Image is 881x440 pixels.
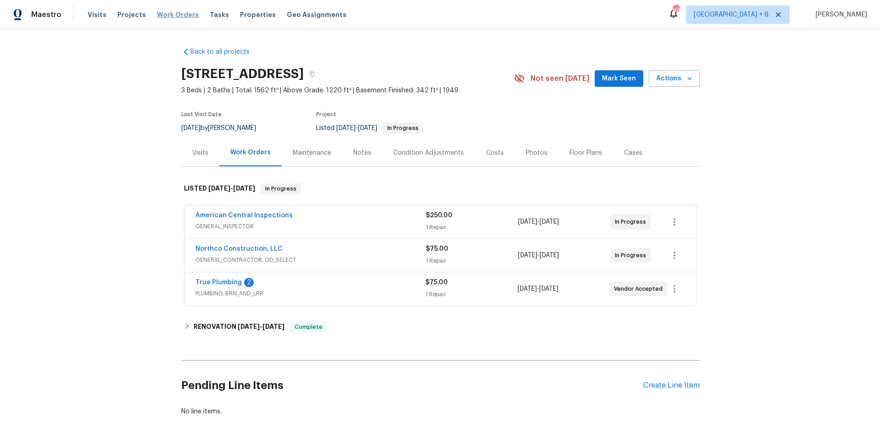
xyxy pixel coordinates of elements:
[195,289,425,298] span: PLUMBING, BRN_AND_LRR
[195,279,242,286] a: True Plumbing
[181,316,700,338] div: RENOVATION [DATE]-[DATE]Complete
[518,219,537,225] span: [DATE]
[425,290,517,299] div: 1 Repair
[233,185,255,192] span: [DATE]
[195,212,293,219] a: American Central Inspections
[262,323,284,330] span: [DATE]
[181,86,514,95] span: 3 Beds | 2 Baths | Total: 1562 ft² | Above Grade: 1220 ft² | Basement Finished: 342 ft² | 1949
[195,222,426,231] span: GENERAL_INSPECTOR
[540,252,559,259] span: [DATE]
[426,246,448,252] span: $75.00
[316,125,423,131] span: Listed
[184,183,255,194] h6: LISTED
[181,69,304,79] h2: [STREET_ADDRESS]
[192,148,208,158] div: Visits
[31,10,61,19] span: Maestro
[518,286,537,292] span: [DATE]
[615,251,650,260] span: In Progress
[426,212,452,219] span: $250.00
[316,112,336,117] span: Project
[208,185,255,192] span: -
[358,125,377,131] span: [DATE]
[518,217,559,226] span: -
[181,47,269,56] a: Back to all projects
[117,10,146,19] span: Projects
[181,112,222,117] span: Last Visit Date
[812,10,867,19] span: [PERSON_NAME]
[88,10,106,19] span: Visits
[181,123,267,134] div: by [PERSON_NAME]
[518,252,537,259] span: [DATE]
[539,286,558,292] span: [DATE]
[194,322,284,333] h6: RENOVATION
[673,6,679,15] div: 49
[518,251,559,260] span: -
[569,148,602,158] div: Floor Plans
[195,246,283,252] a: Northco Construction, LLC
[624,148,642,158] div: Cases
[540,219,559,225] span: [DATE]
[181,407,700,416] div: No line items.
[181,174,700,203] div: LISTED [DATE]-[DATE]In Progress
[614,284,666,293] span: Vendor Accepted
[393,148,464,158] div: Condition Adjustments
[238,323,260,330] span: [DATE]
[293,148,331,158] div: Maintenance
[181,364,643,407] h2: Pending Line Items
[238,323,284,330] span: -
[230,148,271,157] div: Work Orders
[518,284,558,293] span: -
[181,125,201,131] span: [DATE]
[694,10,769,19] span: [GEOGRAPHIC_DATA] + 6
[602,73,636,85] span: Mark Seen
[240,10,276,19] span: Properties
[195,255,426,265] span: GENERAL_CONTRACTOR, OD_SELECT
[287,10,346,19] span: Geo Assignments
[649,70,700,87] button: Actions
[353,148,371,158] div: Notes
[291,322,326,332] span: Complete
[530,74,589,83] span: Not seen [DATE]
[486,148,504,158] div: Costs
[336,125,377,131] span: -
[425,279,448,286] span: $75.00
[210,11,229,18] span: Tasks
[208,185,230,192] span: [DATE]
[384,125,422,131] span: In Progress
[643,381,700,390] div: Create Line Item
[157,10,199,19] span: Work Orders
[336,125,356,131] span: [DATE]
[615,217,650,226] span: In Progress
[656,73,692,85] span: Actions
[262,184,300,193] span: In Progress
[526,148,547,158] div: Photos
[244,278,254,287] div: 2
[426,256,518,265] div: 1 Repair
[595,70,643,87] button: Mark Seen
[304,66,320,82] button: Copy Address
[426,223,518,232] div: 1 Repair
